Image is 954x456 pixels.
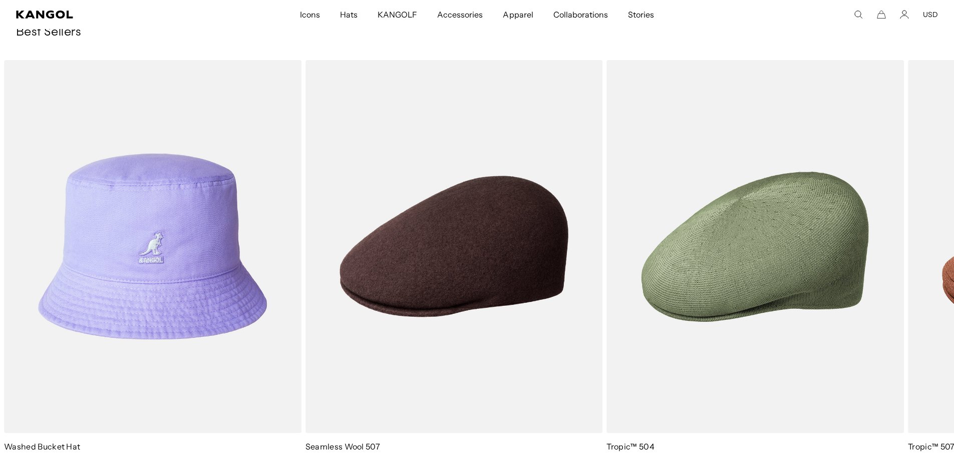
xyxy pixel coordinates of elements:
img: Washed Bucket Hat [4,60,301,433]
a: Account [900,10,909,19]
button: Cart [877,10,886,19]
summary: Search here [854,10,863,19]
a: Tropic™ 504 [606,441,655,451]
a: Kangol [16,11,198,19]
button: USD [923,10,938,19]
h3: Best Sellers [16,25,938,40]
img: Tropic™ 504 [606,60,904,433]
a: Seamless Wool 507 [305,441,380,451]
img: Seamless Wool 507 [305,60,603,433]
a: Washed Bucket Hat [4,441,80,451]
